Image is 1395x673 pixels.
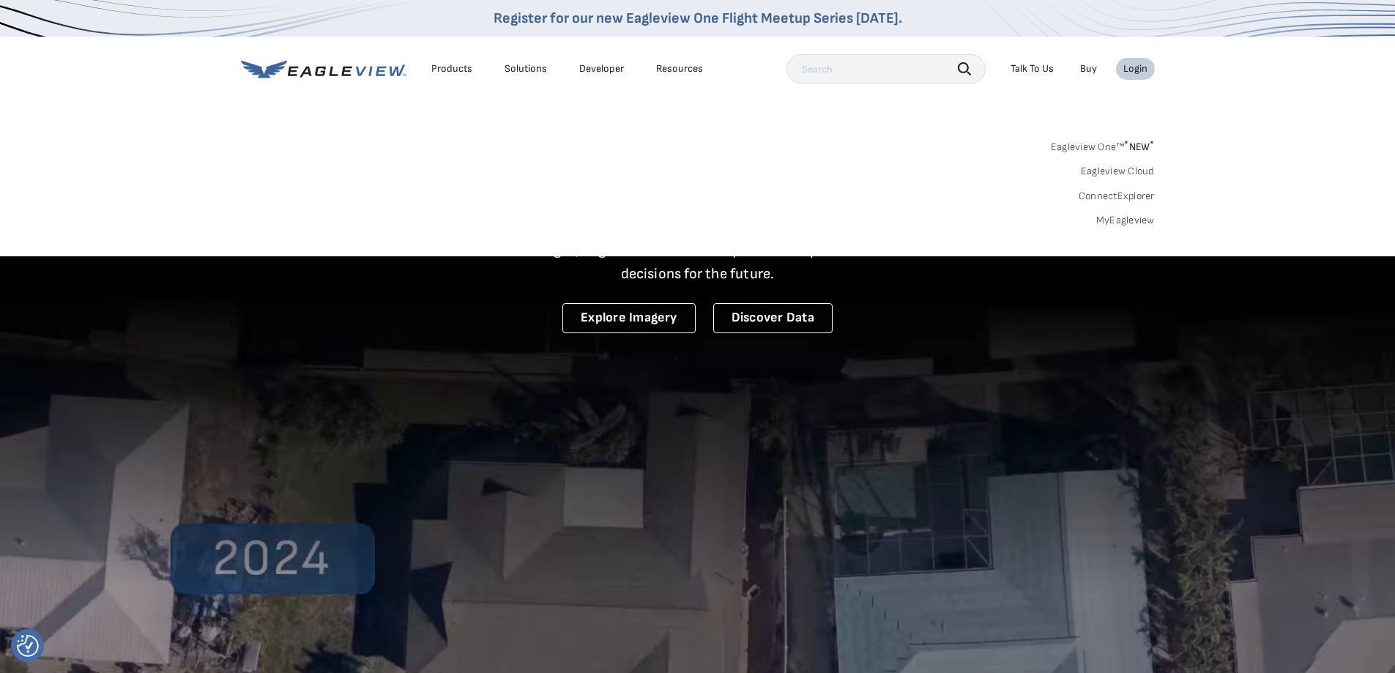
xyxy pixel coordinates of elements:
[1080,62,1097,75] a: Buy
[1096,214,1155,227] a: MyEagleview
[1124,141,1154,153] span: NEW
[494,10,902,27] a: Register for our new Eagleview One Flight Meetup Series [DATE].
[562,303,696,333] a: Explore Imagery
[431,62,472,75] div: Products
[656,62,703,75] div: Resources
[1051,136,1155,153] a: Eagleview One™*NEW*
[1011,62,1054,75] div: Talk To Us
[579,62,624,75] a: Developer
[17,635,39,657] img: Revisit consent button
[1079,190,1155,203] a: ConnectExplorer
[713,303,833,333] a: Discover Data
[505,62,547,75] div: Solutions
[17,635,39,657] button: Consent Preferences
[1123,62,1147,75] div: Login
[786,54,986,83] input: Search
[1081,165,1155,178] a: Eagleview Cloud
